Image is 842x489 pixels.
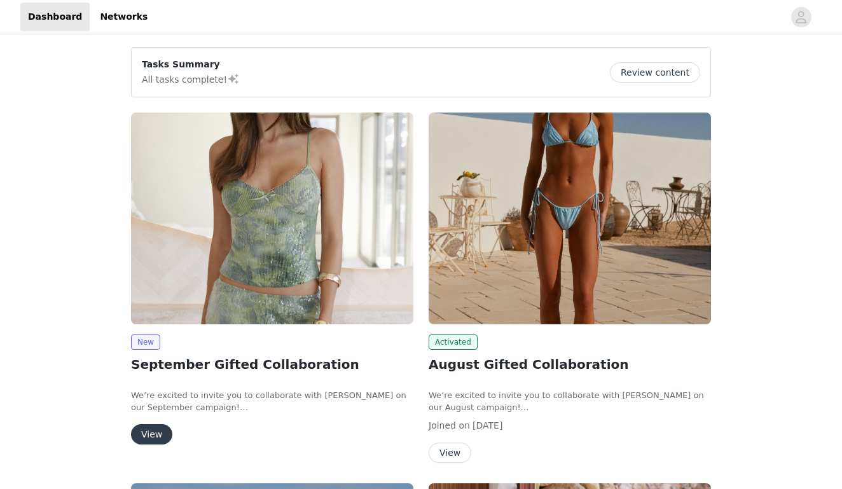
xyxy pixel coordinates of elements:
img: Peppermayo USA [131,113,413,324]
p: We’re excited to invite you to collaborate with [PERSON_NAME] on our September campaign! [131,389,413,414]
span: New [131,334,160,350]
h2: September Gifted Collaboration [131,355,413,374]
span: [DATE] [473,420,502,430]
a: View [429,448,471,458]
p: We’re excited to invite you to collaborate with [PERSON_NAME] on our August campaign! [429,389,711,414]
div: avatar [795,7,807,27]
span: Joined on [429,420,470,430]
p: Tasks Summary [142,58,240,71]
span: Activated [429,334,478,350]
a: Networks [92,3,155,31]
button: Review content [610,62,700,83]
img: Peppermayo USA [429,113,711,324]
a: Dashboard [20,3,90,31]
button: View [131,424,172,444]
a: View [131,430,172,439]
h2: August Gifted Collaboration [429,355,711,374]
button: View [429,443,471,463]
p: All tasks complete! [142,71,240,86]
